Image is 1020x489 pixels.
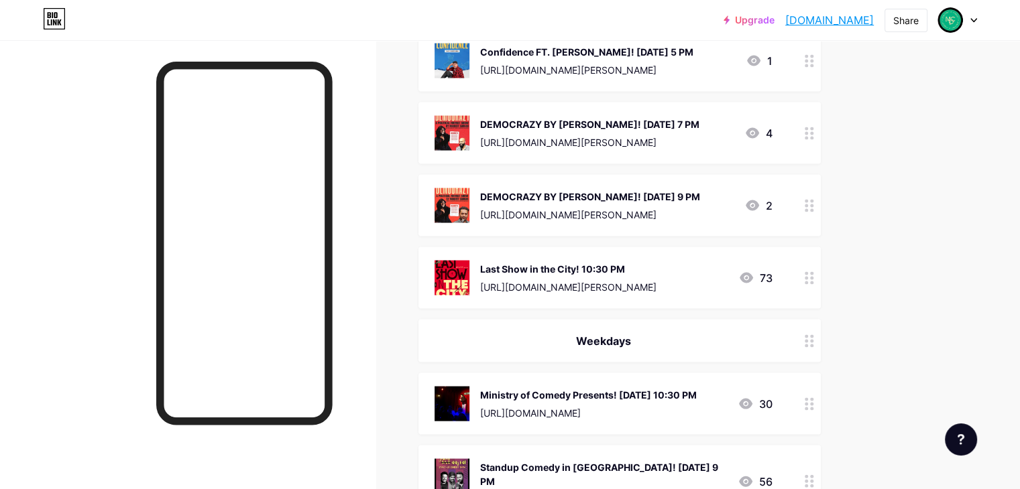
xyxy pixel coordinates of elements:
div: DEMOCRAZY BY [PERSON_NAME]! [DATE] 7 PM [480,117,699,131]
div: [URL][DOMAIN_NAME][PERSON_NAME] [480,208,700,222]
img: Ministry of Comedy Presents! 8th Oct. 10:30 PM [435,387,469,421]
img: DEMOCRAZY BY MANJEET SARKAR! 21st Sept. 7 PM [435,116,469,151]
div: 4 [744,125,773,141]
div: 73 [738,270,773,286]
div: DEMOCRAZY BY [PERSON_NAME]! [DATE] 9 PM [480,190,700,204]
div: 30 [738,396,773,412]
div: Weekdays [435,333,773,349]
img: Last Show in the City! 10:30 PM [435,261,469,295]
img: Ministry Comedy [938,7,963,33]
div: 1 [746,53,773,69]
div: Confidence FT. [PERSON_NAME]! [DATE] 5 PM [480,45,693,59]
a: Upgrade [724,15,775,25]
div: [URL][DOMAIN_NAME][PERSON_NAME] [480,135,699,149]
img: Confidence FT. Ravi Khurana! 21st Sept. 5 PM [435,44,469,78]
div: [URL][DOMAIN_NAME][PERSON_NAME] [480,280,657,294]
div: 2 [744,198,773,214]
a: [DOMAIN_NAME] [785,12,874,28]
div: [URL][DOMAIN_NAME] [480,406,697,420]
img: DEMOCRAZY BY MANJEET SARKAR! 21st Sept. 9 PM [435,188,469,223]
div: Standup Comedy in [GEOGRAPHIC_DATA]! [DATE] 9 PM [480,460,727,488]
div: [URL][DOMAIN_NAME][PERSON_NAME] [480,63,693,77]
div: Share [893,13,919,27]
div: Ministry of Comedy Presents! [DATE] 10:30 PM [480,388,697,402]
div: Last Show in the City! 10:30 PM [480,262,657,276]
